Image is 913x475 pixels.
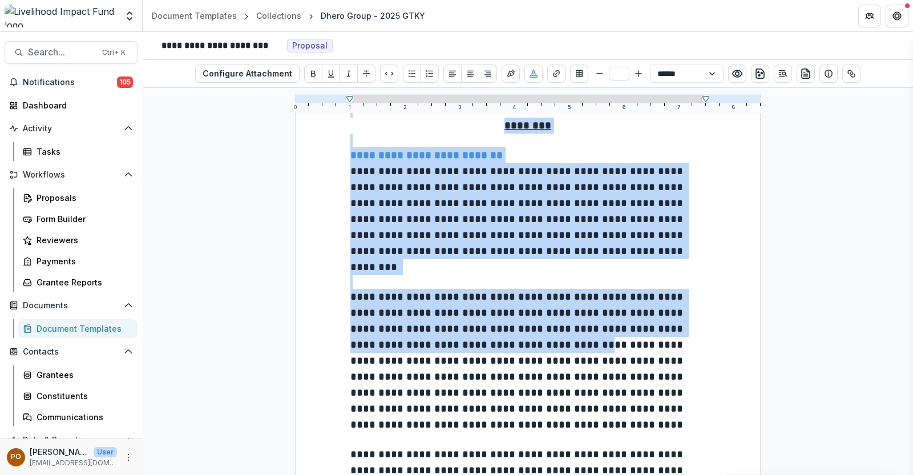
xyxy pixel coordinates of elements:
[18,273,138,292] a: Grantee Reports
[152,10,237,22] div: Document Templates
[18,142,138,161] a: Tasks
[252,7,306,24] a: Collections
[37,213,128,225] div: Form Builder
[842,65,861,83] button: Show related entities
[23,301,119,311] span: Documents
[23,78,117,87] span: Notifications
[357,65,375,83] button: Strike
[774,65,792,83] button: Open Editor Sidebar
[37,390,128,402] div: Constituents
[18,231,138,249] a: Reviewers
[5,296,138,315] button: Open Documents
[30,446,89,458] p: [PERSON_NAME]
[11,453,21,461] div: Peige Omondi
[122,450,135,464] button: More
[18,188,138,207] a: Proposals
[461,65,479,83] button: Align Center
[751,65,769,83] button: download-word
[421,65,439,83] button: Ordered List
[37,234,128,246] div: Reviewers
[322,65,340,83] button: Underline
[37,323,128,335] div: Document Templates
[28,47,95,58] span: Search...
[256,10,301,22] div: Collections
[524,65,543,83] button: Choose font color
[100,46,128,59] div: Ctrl + K
[18,387,138,405] a: Constituents
[37,411,128,423] div: Communications
[37,192,128,204] div: Proposals
[380,65,398,83] button: Code
[403,65,421,83] button: Bullet List
[292,41,328,51] span: Proposal
[37,255,128,267] div: Payments
[443,65,462,83] button: Align Left
[18,252,138,271] a: Payments
[30,458,117,468] p: [EMAIL_ADDRESS][DOMAIN_NAME]
[18,319,138,338] a: Document Templates
[819,65,838,83] button: Show details
[593,67,607,80] button: Smaller
[858,5,881,27] button: Partners
[5,96,138,115] a: Dashboard
[147,7,430,24] nav: breadcrumb
[547,65,565,83] button: Create link
[304,65,322,83] button: Bold
[5,119,138,138] button: Open Activity
[340,65,358,83] button: Italicize
[23,124,119,134] span: Activity
[321,10,425,22] div: Dhero Group - 2025 GTKY
[23,347,119,357] span: Contacts
[479,65,497,83] button: Align Right
[147,7,241,24] a: Document Templates
[570,65,588,83] button: Insert Table
[23,99,128,111] div: Dashboard
[122,5,138,27] button: Open entity switcher
[5,431,138,449] button: Open Data & Reporting
[5,41,138,64] button: Search...
[5,73,138,91] button: Notifications105
[23,170,119,180] span: Workflows
[37,146,128,158] div: Tasks
[18,365,138,384] a: Grantees
[502,65,520,83] button: Insert Signature
[797,65,815,83] button: preview-proposal-pdf
[37,369,128,381] div: Grantees
[18,210,138,228] a: Form Builder
[5,5,117,27] img: Livelihood Impact Fund logo
[5,166,138,184] button: Open Workflows
[37,276,128,288] div: Grantee Reports
[23,436,119,445] span: Data & Reporting
[632,67,645,80] button: Bigger
[886,5,908,27] button: Get Help
[117,77,133,88] span: 105
[18,408,138,426] a: Communications
[5,343,138,361] button: Open Contacts
[195,65,300,83] button: Configure Attachment
[94,447,117,457] p: User
[728,65,746,83] button: Preview preview-doc.pdf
